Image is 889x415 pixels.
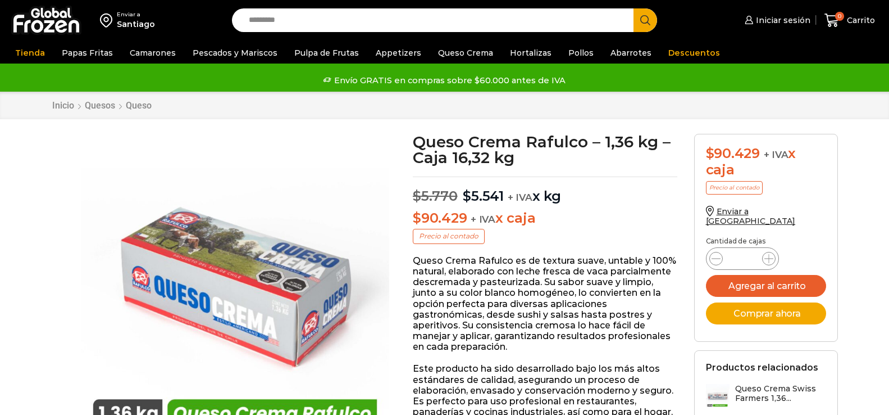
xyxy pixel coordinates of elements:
[742,9,810,31] a: Iniciar sesión
[764,149,788,160] span: + IVA
[605,42,657,64] a: Abarrotes
[56,42,118,64] a: Papas Fritas
[463,188,471,204] span: $
[52,100,152,111] nav: Breadcrumb
[706,384,826,408] a: Queso Crema Swiss Farmers 1,36...
[413,177,677,205] p: x kg
[732,251,753,267] input: Product quantity
[52,100,75,111] a: Inicio
[463,188,504,204] bdi: 5.541
[508,192,532,203] span: + IVA
[822,7,878,34] a: 0 Carrito
[663,42,726,64] a: Descuentos
[706,275,826,297] button: Agregar al carrito
[117,11,155,19] div: Enviar a
[117,19,155,30] div: Santiago
[413,188,458,204] bdi: 5.770
[413,188,421,204] span: $
[706,303,826,324] button: Comprar ahora
[289,42,364,64] a: Pulpa de Frutas
[125,100,152,111] a: Queso
[413,229,485,243] p: Precio al contado
[413,210,677,227] p: x caja
[706,146,826,178] div: x caja
[706,362,818,373] h2: Productos relacionados
[471,214,495,225] span: + IVA
[706,145,760,161] bdi: 90.429
[844,15,875,26] span: Carrito
[413,210,421,226] span: $
[413,134,677,165] h1: Queso Crema Rafulco – 1,36 kg – Caja 16,32 kg
[370,42,427,64] a: Appetizers
[413,255,677,353] p: Queso Crema Rafulco es de textura suave, untable y 100% natural, elaborado con leche fresca de va...
[10,42,51,64] a: Tienda
[187,42,283,64] a: Pescados y Mariscos
[432,42,499,64] a: Queso Crema
[706,206,796,226] a: Enviar a [GEOGRAPHIC_DATA]
[735,384,826,403] h3: Queso Crema Swiss Farmers 1,36...
[563,42,599,64] a: Pollos
[753,15,810,26] span: Iniciar sesión
[633,8,657,32] button: Search button
[504,42,557,64] a: Hortalizas
[84,100,116,111] a: Quesos
[706,181,763,195] p: Precio al contado
[835,12,844,21] span: 0
[100,11,117,30] img: address-field-icon.svg
[706,145,714,161] span: $
[124,42,181,64] a: Camarones
[706,237,826,245] p: Cantidad de cajas
[413,210,467,226] bdi: 90.429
